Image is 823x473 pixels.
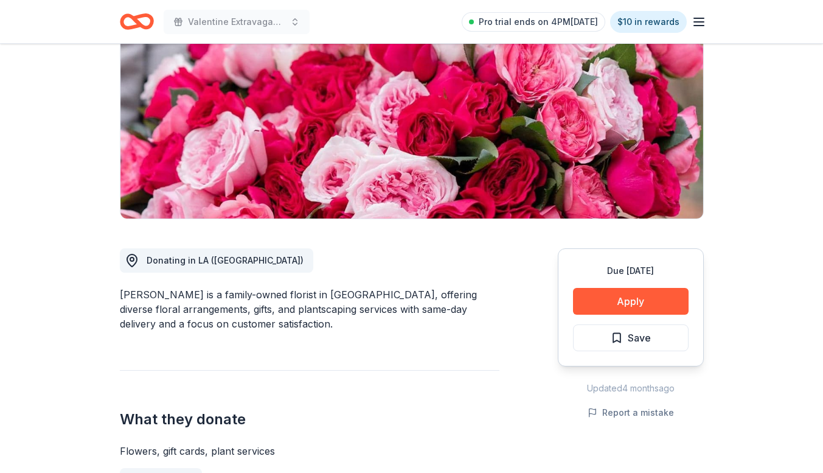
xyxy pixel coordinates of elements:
h2: What they donate [120,410,499,429]
span: Save [628,330,651,346]
span: Donating in LA ([GEOGRAPHIC_DATA]) [147,255,304,265]
div: Due [DATE] [573,264,689,278]
a: Home [120,7,154,36]
button: Report a mistake [588,405,674,420]
span: Pro trial ends on 4PM[DATE] [479,15,598,29]
div: Flowers, gift cards, plant services [120,444,499,458]
button: Apply [573,288,689,315]
div: Updated 4 months ago [558,381,704,396]
span: Valentine Extravaganza [188,15,285,29]
div: [PERSON_NAME] is a family-owned florist in [GEOGRAPHIC_DATA], offering diverse floral arrangement... [120,287,499,331]
button: Save [573,324,689,351]
a: Pro trial ends on 4PM[DATE] [462,12,605,32]
button: Valentine Extravaganza [164,10,310,34]
a: $10 in rewards [610,11,687,33]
